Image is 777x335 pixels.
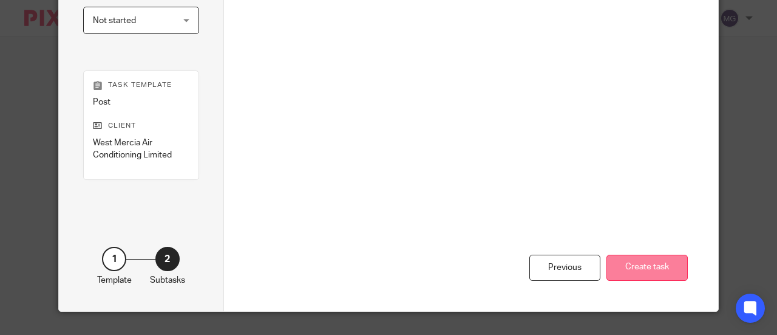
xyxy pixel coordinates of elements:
[97,274,132,286] p: Template
[529,255,600,281] div: Previous
[93,80,189,90] p: Task template
[93,96,189,108] p: Post
[102,247,126,271] div: 1
[93,121,189,131] p: Client
[93,16,136,25] span: Not started
[150,274,185,286] p: Subtasks
[155,247,180,271] div: 2
[93,137,189,162] p: West Mercia Air Conditioning Limited
[606,255,688,281] button: Create task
